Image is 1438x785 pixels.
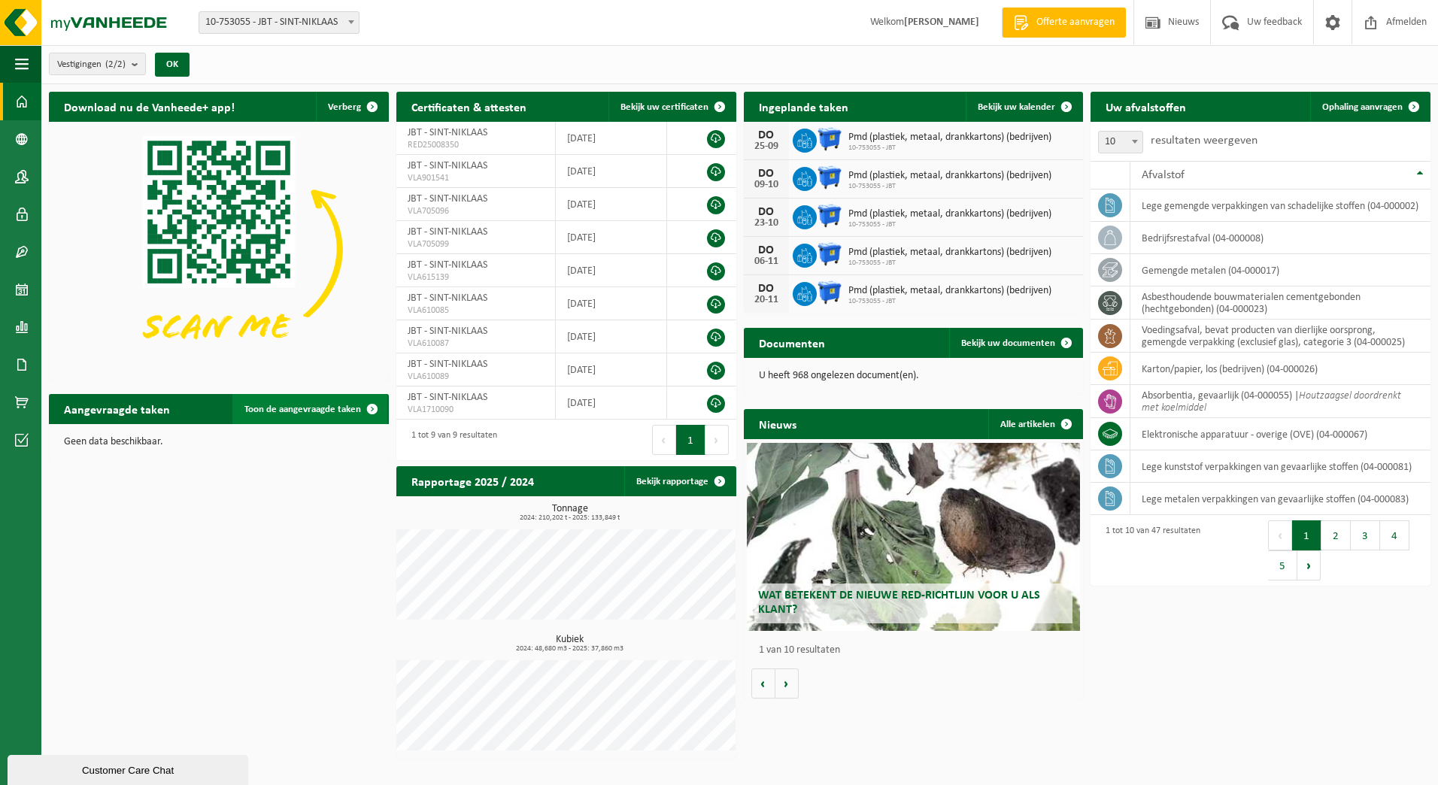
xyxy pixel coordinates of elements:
span: VLA901541 [408,172,544,184]
h2: Uw afvalstoffen [1091,92,1201,121]
h2: Rapportage 2025 / 2024 [396,466,549,496]
button: 1 [676,425,705,455]
div: 1 tot 9 van 9 resultaten [404,423,497,456]
td: absorbentia, gevaarlijk (04-000055) | [1130,385,1430,418]
p: Geen data beschikbaar. [64,437,374,447]
button: OK [155,53,190,77]
h2: Nieuws [744,409,812,438]
iframe: chat widget [8,752,251,785]
a: Bekijk uw certificaten [608,92,735,122]
span: Wat betekent de nieuwe RED-richtlijn voor u als klant? [758,590,1040,616]
button: 3 [1351,520,1380,550]
a: Wat betekent de nieuwe RED-richtlijn voor u als klant? [747,443,1080,631]
span: JBT - SINT-NIKLAAS [408,259,487,271]
div: DO [751,168,781,180]
span: 10 [1099,132,1142,153]
button: 5 [1268,550,1297,580]
button: Volgende [775,668,799,699]
td: karton/papier, los (bedrijven) (04-000026) [1130,353,1430,385]
strong: [PERSON_NAME] [904,17,979,28]
img: WB-1100-HPE-BE-01 [817,241,842,267]
td: lege gemengde verpakkingen van schadelijke stoffen (04-000002) [1130,189,1430,222]
h3: Tonnage [404,504,736,522]
a: Bekijk rapportage [624,466,735,496]
span: RED25008350 [408,139,544,151]
span: VLA705096 [408,205,544,217]
td: voedingsafval, bevat producten van dierlijke oorsprong, gemengde verpakking (exclusief glas), cat... [1130,320,1430,353]
div: 23-10 [751,218,781,229]
span: 10 [1098,131,1143,153]
h2: Aangevraagde taken [49,394,185,423]
td: bedrijfsrestafval (04-000008) [1130,222,1430,254]
span: Pmd (plastiek, metaal, drankkartons) (bedrijven) [848,170,1051,182]
a: Offerte aanvragen [1002,8,1126,38]
span: 10-753055 - JBT [848,220,1051,229]
p: 1 van 10 resultaten [759,645,1076,656]
div: 09-10 [751,180,781,190]
span: 2024: 48,680 m3 - 2025: 37,860 m3 [404,645,736,653]
td: [DATE] [556,188,668,221]
span: Toon de aangevraagde taken [244,405,361,414]
span: 10-753055 - JBT [848,259,1051,268]
button: Vestigingen(2/2) [49,53,146,75]
span: Pmd (plastiek, metaal, drankkartons) (bedrijven) [848,285,1051,297]
button: Vorige [751,668,775,699]
span: Bekijk uw documenten [961,338,1055,348]
h2: Documenten [744,328,840,357]
span: JBT - SINT-NIKLAAS [408,292,487,304]
span: 10-753055 - JBT [848,144,1051,153]
div: DO [751,283,781,295]
span: Bekijk uw certificaten [620,102,708,112]
span: Bekijk uw kalender [978,102,1055,112]
span: JBT - SINT-NIKLAAS [408,226,487,238]
span: 10-753055 - JBT - SINT-NIKLAAS [199,11,359,34]
img: WB-1100-HPE-BE-01 [817,280,842,305]
a: Alle artikelen [988,409,1082,439]
td: [DATE] [556,155,668,188]
span: VLA615139 [408,271,544,283]
td: [DATE] [556,353,668,386]
div: 06-11 [751,256,781,267]
span: JBT - SINT-NIKLAAS [408,193,487,205]
span: Pmd (plastiek, metaal, drankkartons) (bedrijven) [848,208,1051,220]
div: 1 tot 10 van 47 resultaten [1098,519,1200,582]
span: 10-753055 - JBT [848,297,1051,306]
span: Verberg [328,102,361,112]
img: WB-1100-HPE-BE-01 [817,165,842,190]
a: Bekijk uw kalender [966,92,1082,122]
span: 2024: 210,202 t - 2025: 133,849 t [404,514,736,522]
div: DO [751,244,781,256]
td: gemengde metalen (04-000017) [1130,254,1430,286]
td: [DATE] [556,221,668,254]
button: Verberg [316,92,387,122]
span: VLA610087 [408,338,544,350]
div: 25-09 [751,141,781,152]
p: U heeft 968 ongelezen document(en). [759,371,1069,381]
div: 20-11 [751,295,781,305]
span: VLA1710090 [408,404,544,416]
div: DO [751,129,781,141]
h3: Kubiek [404,635,736,653]
span: 10-753055 - JBT [848,182,1051,191]
span: Ophaling aanvragen [1322,102,1403,112]
span: Pmd (plastiek, metaal, drankkartons) (bedrijven) [848,247,1051,259]
span: JBT - SINT-NIKLAAS [408,359,487,370]
img: WB-1100-HPE-BE-01 [817,126,842,152]
td: [DATE] [556,122,668,155]
td: [DATE] [556,287,668,320]
span: JBT - SINT-NIKLAAS [408,392,487,403]
button: 4 [1380,520,1409,550]
span: Pmd (plastiek, metaal, drankkartons) (bedrijven) [848,132,1051,144]
td: [DATE] [556,386,668,420]
td: [DATE] [556,254,668,287]
button: Previous [652,425,676,455]
a: Toon de aangevraagde taken [232,394,387,424]
span: 10-753055 - JBT - SINT-NIKLAAS [199,12,359,33]
span: Vestigingen [57,53,126,76]
span: Offerte aanvragen [1033,15,1118,30]
span: VLA610089 [408,371,544,383]
img: Download de VHEPlus App [49,122,389,377]
button: 1 [1292,520,1321,550]
button: 2 [1321,520,1351,550]
span: VLA705099 [408,238,544,250]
